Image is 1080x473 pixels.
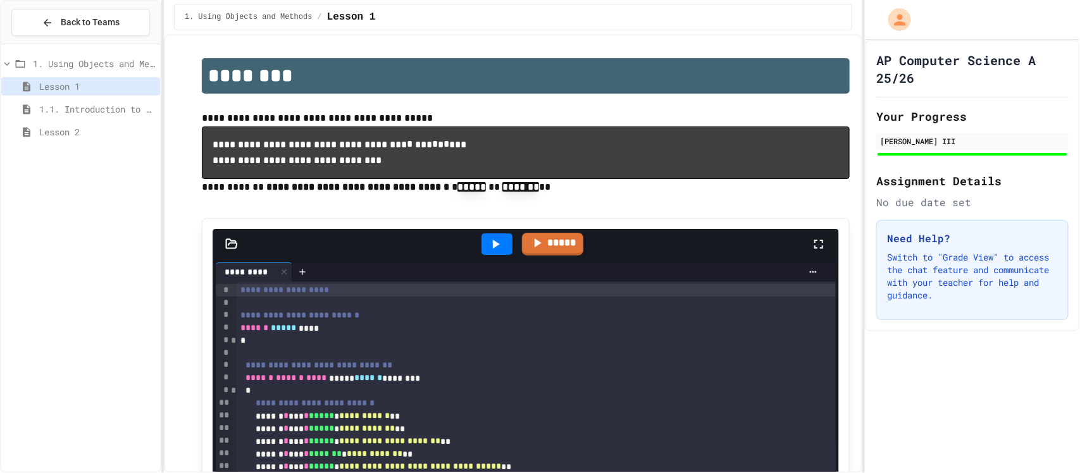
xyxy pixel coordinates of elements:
[887,251,1058,302] p: Switch to "Grade View" to access the chat feature and communicate with your teacher for help and ...
[880,135,1065,147] div: [PERSON_NAME] III
[317,12,321,22] span: /
[327,9,376,25] span: Lesson 1
[185,12,313,22] span: 1. Using Objects and Methods
[887,231,1058,246] h3: Need Help?
[39,80,155,93] span: Lesson 1
[39,102,155,116] span: 1.1. Introduction to Algorithms, Programming, and Compilers
[876,172,1069,190] h2: Assignment Details
[33,57,155,70] span: 1. Using Objects and Methods
[876,195,1069,210] div: No due date set
[61,16,120,29] span: Back to Teams
[11,9,150,36] button: Back to Teams
[876,107,1069,125] h2: Your Progress
[875,5,914,34] div: My Account
[876,51,1069,87] h1: AP Computer Science A 25/26
[39,125,155,138] span: Lesson 2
